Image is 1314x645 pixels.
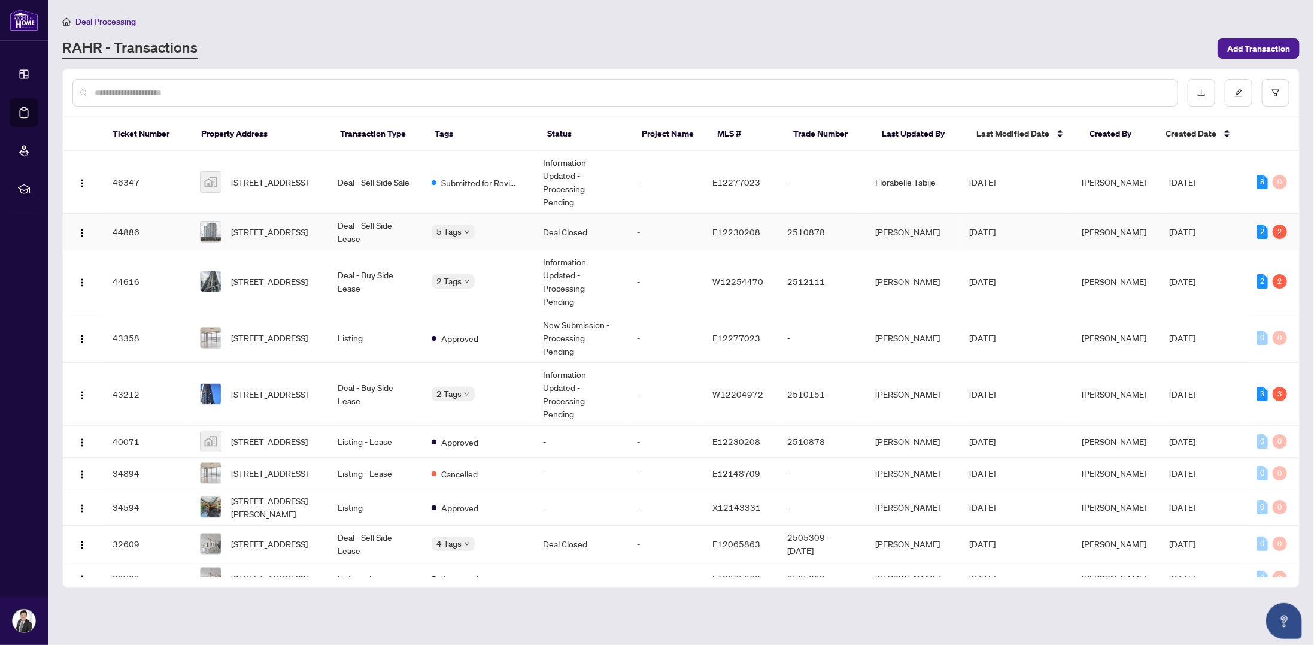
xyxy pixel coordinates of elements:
div: 2 [1257,225,1268,239]
td: [PERSON_NAME] [866,526,960,562]
img: thumbnail-img [201,568,221,588]
img: Logo [77,178,87,188]
td: Information Updated - Processing Pending [534,250,628,313]
span: [PERSON_NAME] [1082,389,1146,399]
button: Logo [72,568,92,588]
span: E12148709 [712,468,760,479]
img: thumbnail-img [201,328,221,348]
td: 29709 [103,562,190,594]
span: E12065863 [712,573,760,583]
img: Logo [77,334,87,344]
td: Deal Closed [534,526,628,562]
div: 0 [1273,466,1287,480]
td: [PERSON_NAME] [866,363,960,426]
td: 2512111 [778,250,866,313]
td: [PERSON_NAME] [866,458,960,489]
img: logo [10,9,38,31]
span: [PERSON_NAME] [1082,436,1146,447]
td: 34594 [103,489,190,526]
img: Profile Icon [13,610,35,632]
span: Last Modified Date [976,127,1049,140]
td: - [628,313,703,363]
div: 2 [1257,274,1268,289]
span: X12143331 [712,502,761,513]
th: Project Name [632,117,708,151]
span: Approved [441,572,478,585]
div: 0 [1257,331,1268,345]
button: Add Transaction [1218,38,1300,59]
td: Information Updated - Processing Pending [534,363,628,426]
td: Listing [329,313,423,363]
img: Logo [77,470,87,479]
button: Logo [72,272,92,291]
span: Cancelled [441,467,478,480]
span: home [62,17,71,26]
td: - [534,489,628,526]
span: down [464,391,470,397]
span: Deal Processing [75,16,136,27]
th: Transaction Type [330,117,425,151]
td: 2510878 [778,426,866,458]
div: 3 [1273,387,1287,401]
span: [STREET_ADDRESS] [231,387,308,401]
td: 46347 [103,151,190,214]
td: [PERSON_NAME] [866,426,960,458]
td: - [778,151,866,214]
span: W12204972 [712,389,763,399]
span: E12277023 [712,332,760,343]
span: [STREET_ADDRESS] [231,225,308,238]
div: 3 [1257,387,1268,401]
td: Deal - Sell Side Lease [329,214,423,250]
th: Created Date [1156,117,1245,151]
div: 0 [1273,434,1287,449]
button: Logo [72,222,92,241]
span: [DATE] [969,389,996,399]
span: [STREET_ADDRESS] [231,331,308,344]
td: New Submission - Processing Pending [534,313,628,363]
th: Trade Number [784,117,872,151]
span: [STREET_ADDRESS] [231,537,308,550]
td: - [628,363,703,426]
span: down [464,278,470,284]
span: [DATE] [969,177,996,187]
span: [PERSON_NAME] [1082,468,1146,479]
td: [PERSON_NAME] [866,562,960,594]
th: Created By [1081,117,1157,151]
span: down [464,541,470,547]
td: 2510151 [778,363,866,426]
button: download [1188,79,1215,107]
div: 2 [1273,225,1287,239]
span: E12065863 [712,538,760,549]
button: Logo [72,534,92,553]
div: 0 [1257,500,1268,514]
img: thumbnail-img [201,463,221,483]
td: 44886 [103,214,190,250]
span: Approved [441,501,478,514]
div: 0 [1257,537,1268,551]
td: 43358 [103,313,190,363]
div: 0 [1273,175,1287,189]
td: 44616 [103,250,190,313]
span: [STREET_ADDRESS] [231,467,308,480]
th: Status [538,117,632,151]
a: RAHR - Transactions [62,38,198,59]
td: [PERSON_NAME] [866,250,960,313]
td: - [778,458,866,489]
button: Logo [72,172,92,192]
img: thumbnail-img [201,172,221,192]
span: [DATE] [1170,436,1196,447]
td: - [628,250,703,313]
button: Logo [72,328,92,347]
span: [PERSON_NAME] [1082,538,1146,549]
span: edit [1234,89,1243,97]
td: - [628,458,703,489]
img: Logo [77,278,87,287]
div: 0 [1273,500,1287,514]
span: 4 Tags [436,537,462,550]
img: Logo [77,438,87,447]
span: E12230208 [712,226,760,237]
span: [PERSON_NAME] [1082,276,1146,287]
td: Listing - Lease [329,458,423,489]
img: thumbnail-img [201,384,221,404]
button: filter [1262,79,1289,107]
